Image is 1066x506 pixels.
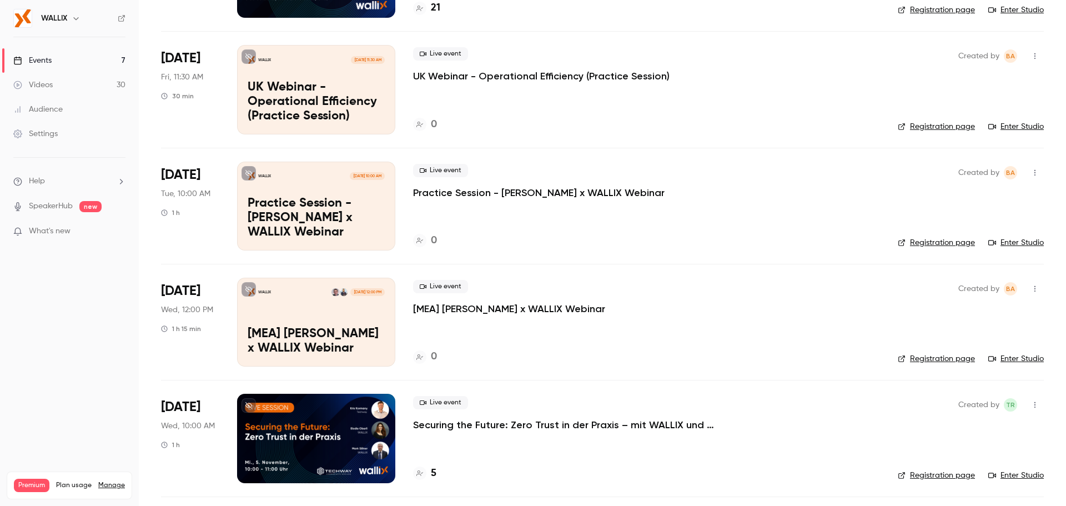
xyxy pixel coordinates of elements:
[413,186,665,199] a: Practice Session - [PERSON_NAME] x WALLIX Webinar
[161,324,201,333] div: 1 h 15 min
[13,128,58,139] div: Settings
[413,1,440,16] a: 21
[112,227,125,237] iframe: Noticeable Trigger
[161,49,200,67] span: [DATE]
[13,55,52,66] div: Events
[413,418,746,432] a: Securing the Future: Zero Trust in der Praxis – mit WALLIX und Techway
[248,327,385,356] p: [MEA] [PERSON_NAME] x WALLIX Webinar
[161,278,219,367] div: Oct 29 Wed, 12:00 PM (Europe/Madrid)
[161,304,213,315] span: Wed, 12:00 PM
[988,470,1044,481] a: Enter Studio
[1006,166,1015,179] span: BA
[248,81,385,123] p: UK Webinar - Operational Efficiency (Practice Session)
[413,302,605,315] a: [MEA] [PERSON_NAME] x WALLIX Webinar
[340,288,348,296] img: Danish Khan
[258,57,271,63] p: WALLIX
[237,45,395,134] a: UK Webinar - Operational Efficiency (Practice Session)WALLIX[DATE] 11:30 AMUK Webinar - Operation...
[161,420,215,432] span: Wed, 10:00 AM
[898,237,975,248] a: Registration page
[413,117,437,132] a: 0
[898,121,975,132] a: Registration page
[14,9,32,27] img: WALLIX
[14,479,49,492] span: Premium
[350,172,384,180] span: [DATE] 10:00 AM
[41,13,67,24] h6: WALLIX
[13,176,125,187] li: help-dropdown-opener
[161,398,200,416] span: [DATE]
[988,237,1044,248] a: Enter Studio
[413,164,468,177] span: Live event
[413,280,468,293] span: Live event
[161,162,219,251] div: Oct 28 Tue, 10:00 AM (Europe/Madrid)
[413,466,436,481] a: 5
[13,79,53,91] div: Videos
[161,166,200,184] span: [DATE]
[988,353,1044,364] a: Enter Studio
[413,233,437,248] a: 0
[29,201,73,212] a: SpeakerHub
[29,226,71,237] span: What's new
[258,173,271,179] p: WALLIX
[1004,282,1017,295] span: Bea Andres
[413,396,468,409] span: Live event
[958,398,999,412] span: Created by
[413,47,468,61] span: Live event
[79,201,102,212] span: new
[13,104,63,115] div: Audience
[898,4,975,16] a: Registration page
[237,278,395,367] a: [MEA] Schneider x WALLIX WebinarWALLIXDanish KhanGuido Kraft[DATE] 12:00 PM[MEA] [PERSON_NAME] x ...
[431,233,437,248] h4: 0
[161,72,203,83] span: Fri, 11:30 AM
[56,481,92,490] span: Plan usage
[1004,166,1017,179] span: Bea Andres
[351,56,384,64] span: [DATE] 11:30 AM
[161,45,219,134] div: Oct 24 Fri, 11:30 AM (Europe/Madrid)
[1006,398,1015,412] span: TR
[161,394,219,483] div: Nov 5 Wed, 10:00 AM (Europe/Paris)
[161,208,180,217] div: 1 h
[161,440,180,449] div: 1 h
[248,197,385,239] p: Practice Session - [PERSON_NAME] x WALLIX Webinar
[898,470,975,481] a: Registration page
[331,288,339,296] img: Guido Kraft
[237,162,395,251] a: Practice Session - Schneider x WALLIX WebinarWALLIX[DATE] 10:00 AMPractice Session - [PERSON_NAME...
[258,289,271,295] p: WALLIX
[958,166,999,179] span: Created by
[1004,49,1017,63] span: Bea Andres
[988,4,1044,16] a: Enter Studio
[958,49,999,63] span: Created by
[988,121,1044,132] a: Enter Studio
[958,282,999,295] span: Created by
[413,349,437,364] a: 0
[161,188,210,199] span: Tue, 10:00 AM
[1004,398,1017,412] span: Thomas Reinhard
[161,282,200,300] span: [DATE]
[98,481,125,490] a: Manage
[431,466,436,481] h4: 5
[431,117,437,132] h4: 0
[1006,282,1015,295] span: BA
[898,353,975,364] a: Registration page
[431,349,437,364] h4: 0
[29,176,45,187] span: Help
[161,92,194,101] div: 30 min
[350,288,384,296] span: [DATE] 12:00 PM
[1006,49,1015,63] span: BA
[413,69,670,83] a: UK Webinar - Operational Efficiency (Practice Session)
[431,1,440,16] h4: 21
